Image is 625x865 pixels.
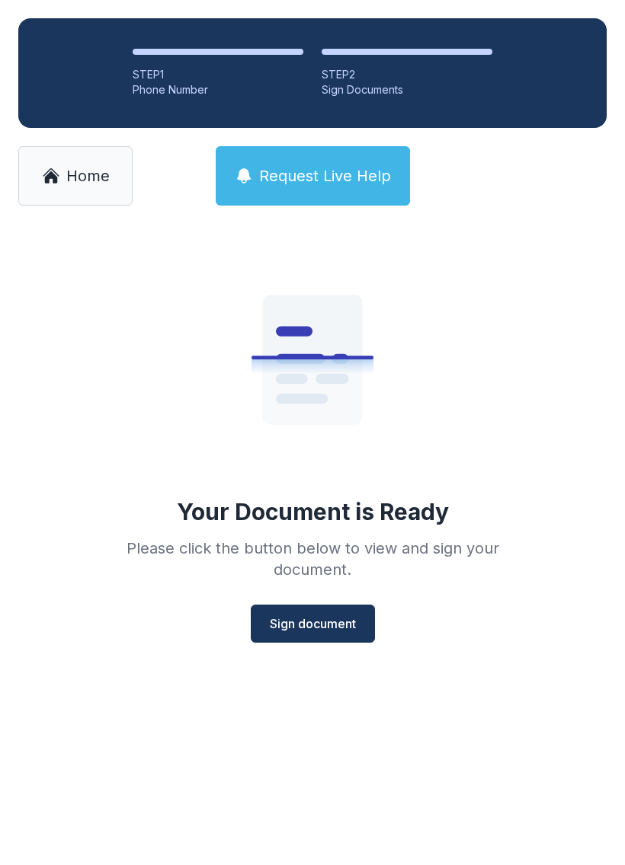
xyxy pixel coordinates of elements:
span: Request Live Help [259,165,391,187]
div: Your Document is Ready [177,498,449,525]
div: Please click the button below to view and sign your document. [93,538,532,580]
div: STEP 2 [322,67,492,82]
div: Phone Number [133,82,303,97]
div: Sign Documents [322,82,492,97]
span: Home [66,165,110,187]
div: STEP 1 [133,67,303,82]
span: Sign document [270,614,356,633]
